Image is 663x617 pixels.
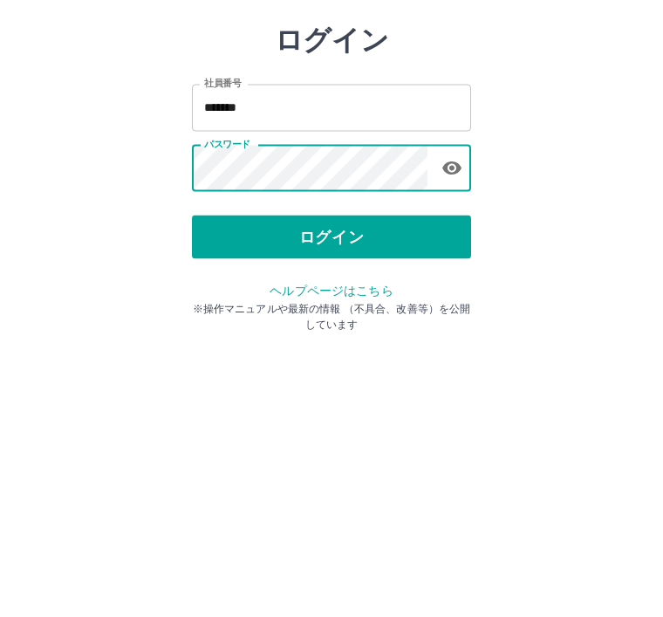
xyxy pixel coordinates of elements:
button: ログイン [192,302,471,346]
a: ヘルプページはこちら [270,370,393,384]
p: ※操作マニュアルや最新の情報 （不具合、改善等）を公開しています [192,387,471,419]
h2: ログイン [275,110,389,143]
label: パスワード [204,224,250,237]
label: 社員番号 [204,163,241,176]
